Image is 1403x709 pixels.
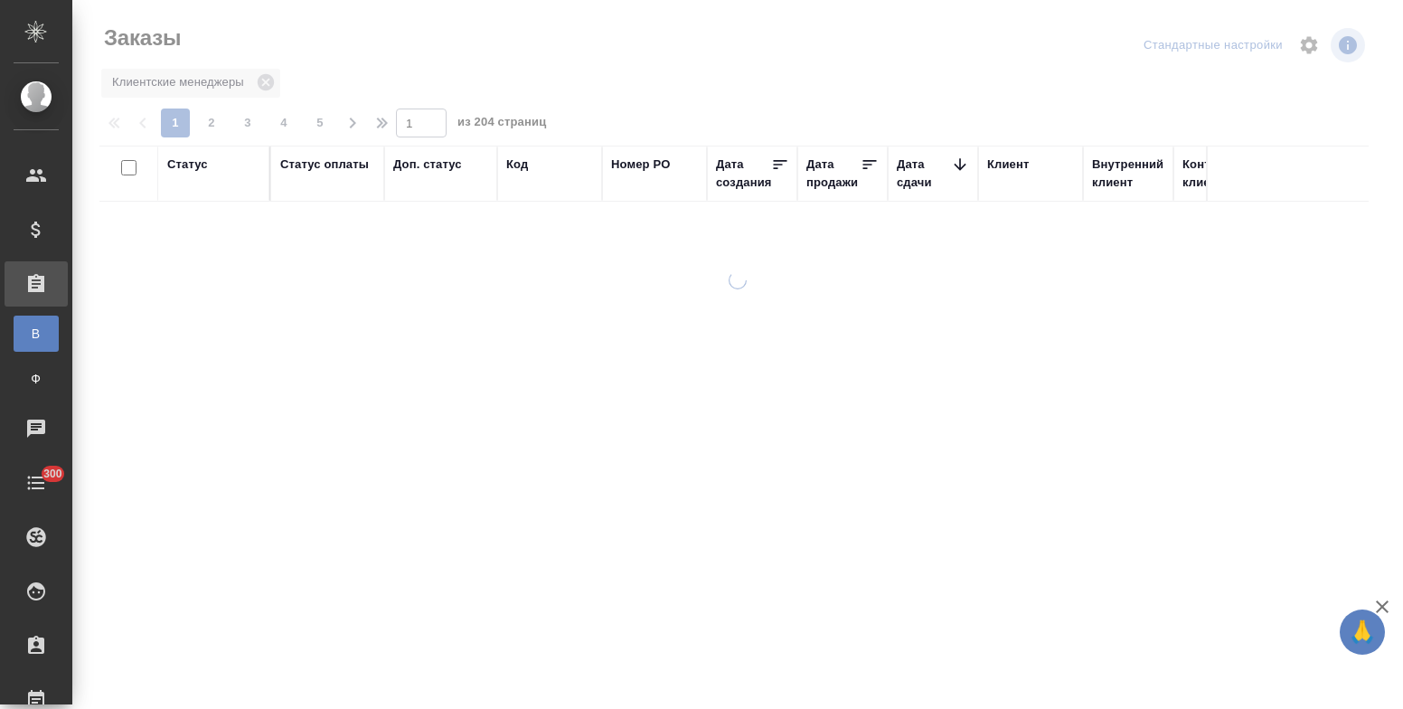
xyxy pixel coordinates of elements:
div: Клиент [987,156,1029,174]
div: Дата создания [716,156,771,192]
div: Дата сдачи [897,156,951,192]
div: Дата продажи [806,156,861,192]
div: Код [506,156,528,174]
a: Ф [14,361,59,397]
span: 🙏 [1347,613,1378,651]
div: Статус оплаты [280,156,369,174]
a: В [14,316,59,352]
span: 300 [33,465,73,483]
div: Статус [167,156,208,174]
div: Контрагент клиента [1182,156,1269,192]
span: В [23,325,50,343]
button: 🙏 [1340,610,1385,655]
div: Внутренний клиент [1092,156,1164,192]
div: Номер PO [611,156,670,174]
a: 300 [5,460,68,506]
span: Ф [23,370,50,388]
div: Доп. статус [393,156,462,174]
